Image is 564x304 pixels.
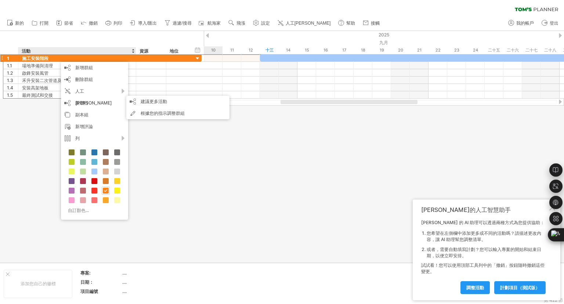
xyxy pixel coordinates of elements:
[379,40,388,45] font: 九月
[122,279,127,285] font: ....
[75,135,80,141] font: 列
[544,47,556,53] font: 二十八
[22,78,101,83] font: 禾升安裝二次管道及隆昌勝安裝輕鋼框架
[454,47,459,53] font: 23
[7,78,13,83] font: 1.3
[40,21,48,26] font: 打開
[22,48,30,54] font: 活動
[507,47,519,53] font: 二十六
[429,46,447,54] div: 2025年9月22日星期一
[227,18,247,28] a: 飛漲
[336,18,357,28] a: 幫助
[170,48,178,54] font: 地位
[54,18,75,28] a: 節省
[522,46,541,54] div: 2025年9月27日星期六
[297,46,316,54] div: 2025年9月15日星期一
[5,18,26,28] a: 新的
[410,46,429,54] div: 2025年9月21日星期日
[354,46,372,54] div: 2025年9月18日星期四
[236,21,245,26] font: 飛漲
[22,92,53,98] font: 最終測試和交接
[372,46,391,54] div: 2025年9月19日星期五
[371,21,380,26] font: 接觸
[260,46,279,54] div: 2025年9月13日星期六
[305,47,309,53] font: 15
[427,247,541,258] font: 或者，需要自動填寫計劃？您可以輸入專案的開始和結束日期，以便立即安排。
[198,18,223,28] a: 航海家
[421,262,545,274] font: 試試看！您可以使用頂部工具列中的「撤銷」按鈕隨時撤銷這些變更。
[75,65,93,70] font: 新增群組
[241,46,260,54] div: 2025年9月12日，星期五
[173,21,191,26] font: 過濾/搜尋
[342,47,346,53] font: 17
[503,46,522,54] div: 2025年9月26日，星期五
[230,47,234,53] font: 11
[64,21,73,26] font: 節省
[163,18,194,28] a: 過濾/搜尋
[251,18,272,28] a: 設定
[30,18,51,28] a: 打開
[21,281,56,286] font: 添加您自己的徽標
[540,18,561,28] a: 登出
[380,47,384,53] font: 19
[7,92,13,98] font: 1.5
[79,18,100,28] a: 撤銷
[75,77,93,82] font: 刪除群組
[391,46,410,54] div: 2025年9月20日星期六
[22,56,48,61] font: 施工安裝階段
[466,285,484,290] font: 調整活動
[122,270,127,276] font: ....
[75,88,112,106] font: 人工[PERSON_NAME]
[286,47,290,53] font: 14
[80,279,94,285] font: 日期：
[361,47,365,53] font: 18
[140,48,148,54] font: 資源
[7,85,13,91] font: 1.4
[485,46,503,54] div: 2025年9月25日，星期四
[141,99,167,104] font: 建議更多活動
[286,21,331,26] font: 人工[PERSON_NAME]
[346,21,355,26] font: 幫助
[506,18,536,28] a: 我的帳戶
[104,18,124,28] a: 列印
[138,21,157,26] font: 導入/匯出
[249,47,253,53] font: 12
[89,21,98,26] font: 撤銷
[435,47,441,53] font: 22
[417,47,422,53] font: 21
[316,46,335,54] div: 2025年9月16日星期二
[361,18,382,28] a: 接觸
[113,21,122,26] font: 列印
[128,18,159,28] a: 導入/匯出
[488,47,500,53] font: 二十五
[15,21,24,26] font: 新的
[494,281,546,294] a: 計劃項目（測試版）
[447,46,466,54] div: 2025年9月23日星期二
[223,46,241,54] div: 2025年9月11日，星期四
[68,208,89,213] font: 自訂顏色...
[265,47,274,53] font: 十三
[379,32,389,38] font: 2025
[261,21,270,26] font: 設定
[80,289,98,294] font: 項目編號
[204,46,223,54] div: 2025年9月10日星期三
[421,206,511,213] font: [PERSON_NAME]的人工智慧助手
[525,47,538,53] font: 二十七
[276,18,333,28] a: 人工[PERSON_NAME]
[516,21,534,26] font: 我的帳戶
[122,289,127,294] font: ....
[323,47,328,53] font: 16
[7,56,9,61] font: 1
[75,100,88,106] font: 新增行
[460,281,490,294] a: 調整活動
[80,270,91,276] font: 專案:
[75,124,93,129] font: 新增評論
[7,63,12,68] font: 1.1
[398,47,403,53] font: 20
[75,112,88,117] font: 副本組
[466,46,485,54] div: 2025年9月24日星期三
[22,70,48,76] font: 啟鋒安裝風管
[7,70,13,76] font: 1.2
[211,47,216,53] font: 10
[207,21,221,26] font: 航海家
